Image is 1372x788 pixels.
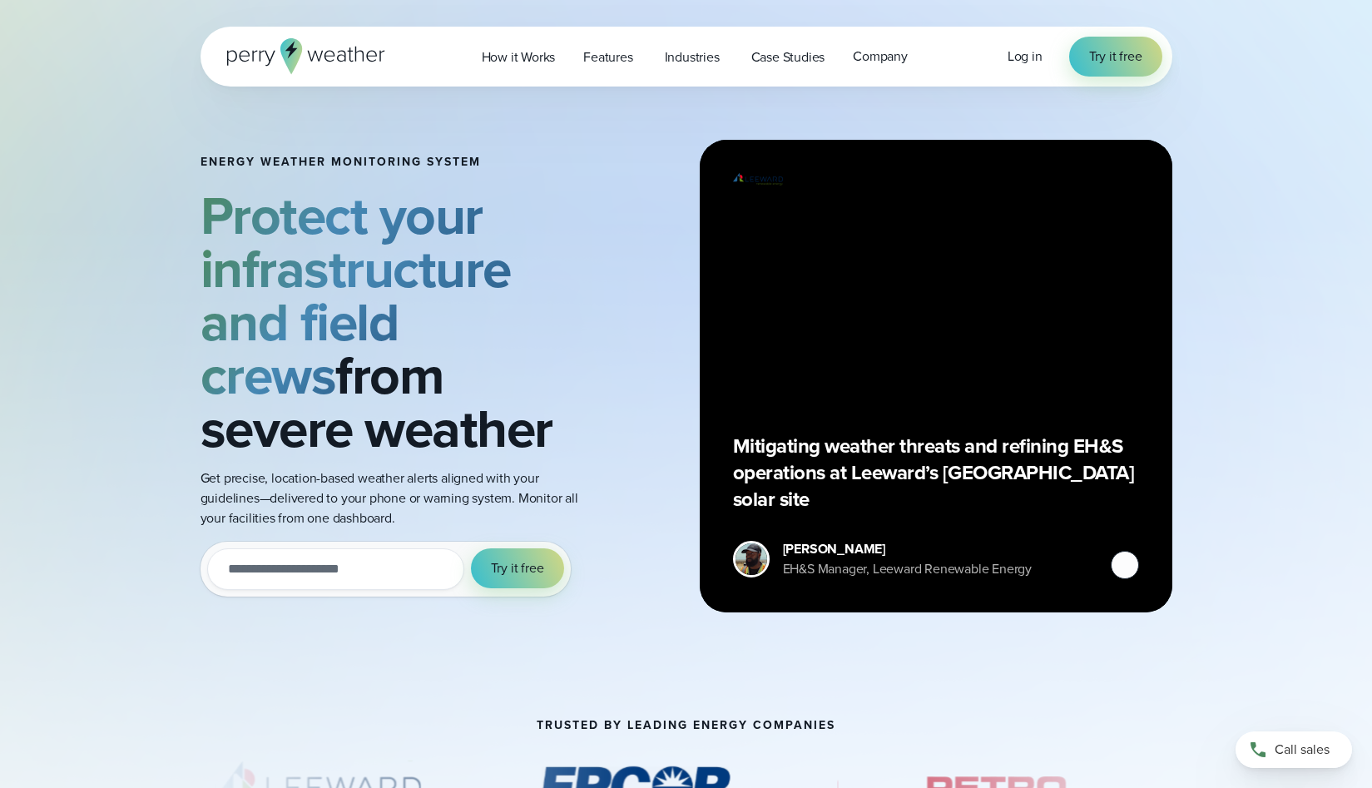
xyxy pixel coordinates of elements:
[1275,740,1330,760] span: Call sales
[736,543,767,575] img: Donald Dennis Headshot
[1008,47,1043,67] a: Log in
[1236,731,1352,768] a: Call sales
[1089,47,1142,67] span: Try it free
[201,189,590,455] h2: from severe weather
[468,40,570,74] a: How it Works
[471,548,564,588] button: Try it free
[733,433,1139,513] p: Mitigating weather threats and refining EH&S operations at Leeward’s [GEOGRAPHIC_DATA] solar site
[1008,47,1043,66] span: Log in
[537,719,835,732] h2: Trusted by leading energy companies
[751,47,825,67] span: Case Studies
[783,539,1032,559] div: [PERSON_NAME]
[665,47,720,67] span: Industries
[491,558,544,578] span: Try it free
[201,468,590,528] p: Get precise, location-based weather alerts aligned with your guidelines—delivered to your phone o...
[201,156,590,169] h1: Energy Weather Monitoring System
[201,176,511,414] strong: Protect your infrastructure and field crews
[733,173,783,186] img: Leeward Renewable Energy Logo
[737,40,840,74] a: Case Studies
[583,47,632,67] span: Features
[853,47,908,67] span: Company
[783,559,1032,579] div: EH&S Manager, Leeward Renewable Energy
[1069,37,1162,77] a: Try it free
[482,47,556,67] span: How it Works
